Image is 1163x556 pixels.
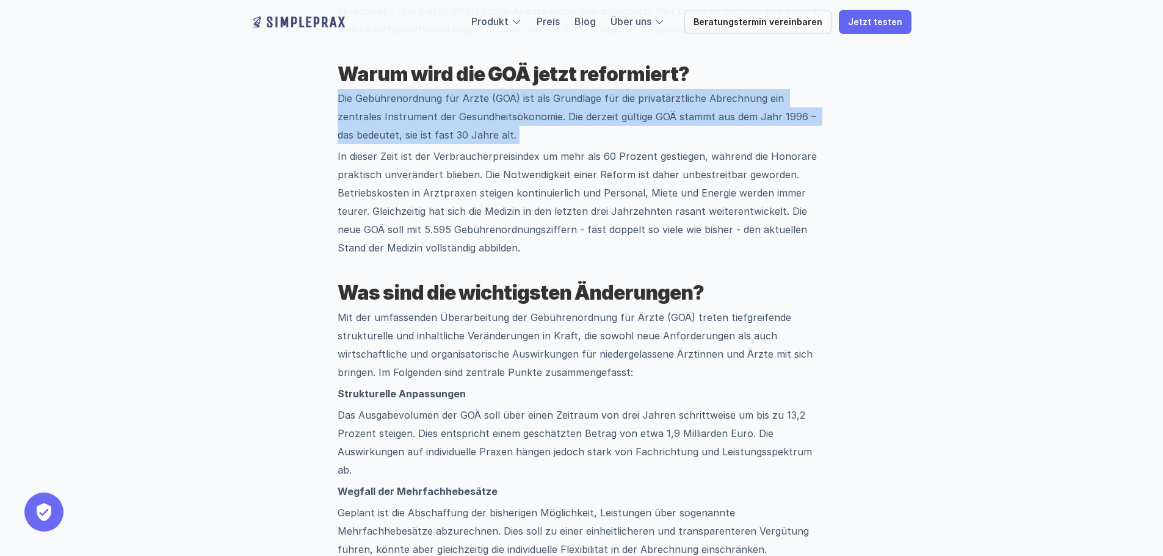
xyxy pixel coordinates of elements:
[338,89,826,144] p: Die Gebührenordnung für Ärzte (GOÄ) ist als Grundlage für die privatärztliche Abrechnung ein zent...
[338,147,826,257] p: In dieser Zeit ist der Verbraucherpreisindex um mehr als 60 Prozent gestiegen, während die Honora...
[684,10,831,34] a: Beratungstermin vereinbaren
[338,406,826,479] p: Das Ausgabevolumen der GOÄ soll über einen Zeitraum von drei Jahren schrittweise um bis zu 13,2 P...
[338,308,826,381] p: Mit der umfassenden Überarbeitung der Gebührenordnung für Ärzte (GOÄ) treten tiefgreifende strukt...
[839,10,911,34] a: Jetzt testen
[574,15,596,27] a: Blog
[338,485,498,497] strong: Wegfall der Mehrfachhebesätze
[848,17,902,27] p: Jetzt testen
[610,15,651,27] a: Über uns
[338,62,689,86] strong: Warum wird die GOÄ jetzt reformiert?
[537,15,560,27] a: Preis
[471,15,509,27] a: Produkt
[694,17,822,27] p: Beratungstermin vereinbaren
[338,281,704,305] strong: Was sind die wichtigsten Änderungen?
[338,388,466,400] strong: Strukturelle Anpassungen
